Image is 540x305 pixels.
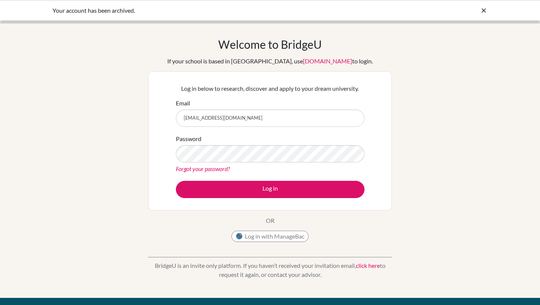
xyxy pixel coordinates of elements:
a: [DOMAIN_NAME] [303,57,352,65]
div: Your account has been archived. [52,6,375,15]
h1: Welcome to BridgeU [218,38,322,51]
button: Log in with ManageBac [231,231,309,242]
a: click here [356,262,380,269]
div: If your school is based in [GEOGRAPHIC_DATA], use to login. [167,57,373,66]
p: OR [266,216,274,225]
label: Password [176,134,201,143]
p: BridgeU is an invite only platform. If you haven’t received your invitation email, to request it ... [148,261,392,279]
label: Email [176,99,190,108]
a: Forgot your password? [176,165,230,172]
p: Log in below to research, discover and apply to your dream university. [176,84,364,93]
button: Log in [176,181,364,198]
